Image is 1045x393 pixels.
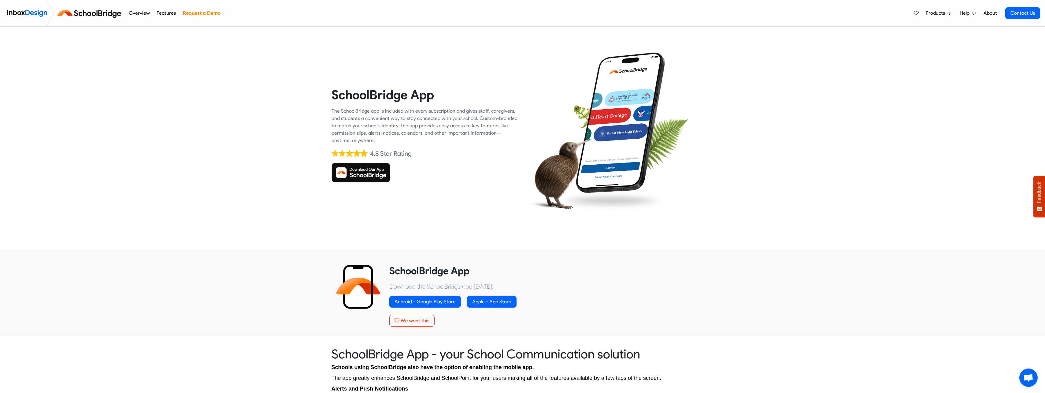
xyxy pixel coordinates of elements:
span: Feedback [1036,182,1042,203]
a: Contact Us [1005,7,1040,19]
p: Download the SchoolBridge app [DATE]: [389,282,709,291]
img: 2022_01_13_icon_sb_app.svg [336,265,380,309]
a: Android - Google Play Store [389,296,461,308]
button: Feedback - Show survey [1033,176,1045,217]
button: We want this [389,315,435,327]
span: We want this [401,318,429,324]
a: Apple - App Store [467,296,517,308]
a: Request a Demo [181,7,222,19]
heading: SchoolBridge App [389,265,709,277]
img: kiwi_bird.png [527,133,591,214]
heading: SchoolBridge App [332,87,518,103]
img: schoolbridge logo [56,6,125,21]
img: shadow.png [559,189,665,212]
a: Products [923,7,954,19]
a: About [982,7,999,19]
a: Open chat [1019,369,1038,387]
span: Products [926,9,947,17]
a: Features [155,7,178,19]
strong: Alerts and Push Notifications [332,386,408,392]
span: Schools using SchoolBridge also have the option of enabling the mobile app. [332,364,534,370]
span: The app greatly enhances SchoolBridge and SchoolPoint for your users making all of the features a... [332,375,661,381]
img: Download SchoolBridge App [332,163,390,182]
a: Overview [127,7,151,19]
div: The SchoolBridge app is included with every subscription and gives staff, caregivers, and student... [332,107,518,144]
heading: SchoolBridge App - your School Communication solution [332,346,714,362]
span: Help [960,9,972,17]
div: 4.8 Star Rating [370,149,412,158]
a: Help [957,7,978,19]
img: phone.png [571,52,669,193]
